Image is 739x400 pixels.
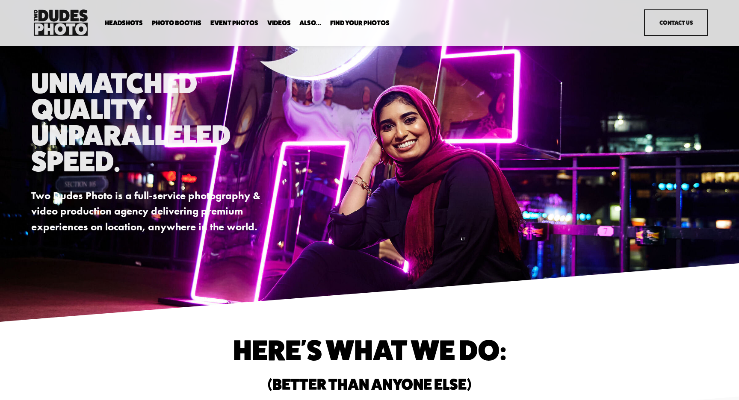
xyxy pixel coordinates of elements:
span: Photo Booths [152,20,201,26]
img: Two Dudes Photo | Headshots, Portraits &amp; Photo Booths [31,7,90,38]
strong: Two Dudes Photo is a full-service photography & video production agency delivering premium experi... [31,189,263,233]
span: Also... [299,20,321,26]
a: folder dropdown [105,19,143,27]
a: folder dropdown [152,19,201,27]
a: folder dropdown [299,19,321,27]
h2: (Better than anyone else) [115,377,623,392]
a: Contact Us [644,9,708,36]
span: Headshots [105,20,143,26]
span: Find Your Photos [330,20,390,26]
a: folder dropdown [330,19,390,27]
a: Event Photos [210,19,258,27]
h1: Unmatched Quality. Unparalleled Speed. [31,70,282,174]
h1: Here's What We do: [115,337,623,363]
a: Videos [267,19,291,27]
